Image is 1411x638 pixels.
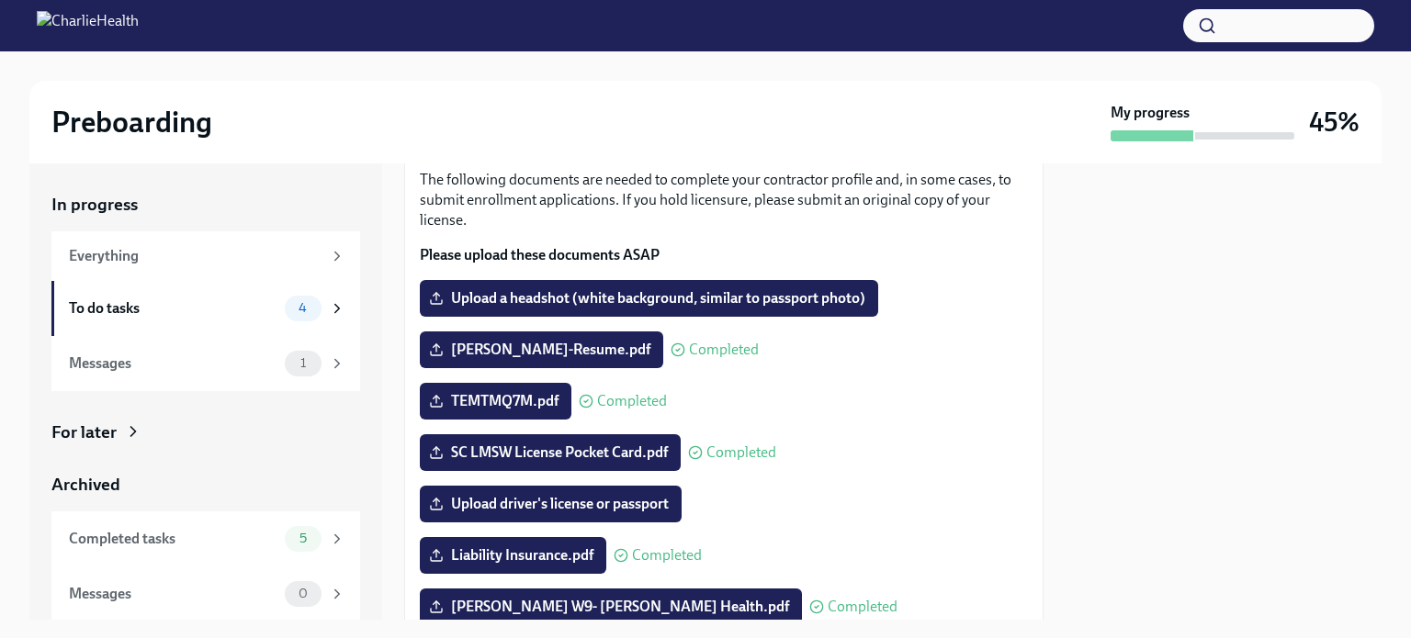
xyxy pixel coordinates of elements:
label: Liability Insurance.pdf [420,537,606,574]
div: To do tasks [69,298,277,319]
div: Messages [69,584,277,604]
h2: Preboarding [51,104,212,140]
h3: 45% [1309,106,1360,139]
label: [PERSON_NAME] W9- [PERSON_NAME] Health.pdf [420,588,802,625]
a: Everything [51,231,360,281]
span: Liability Insurance.pdf [433,546,593,565]
label: [PERSON_NAME]-Resume.pdf [420,331,663,368]
div: Messages [69,353,277,374]
a: Messages0 [51,566,360,621]
div: For later [51,420,117,444]
span: 1 [289,356,317,370]
p: The following documents are needed to complete your contractor profile and, in some cases, to sub... [420,170,1028,230]
span: Upload driver's license or passport [433,495,669,513]
label: TEMTMQ7M.pdf [420,383,571,420]
span: 4 [288,301,318,315]
strong: My progress [1111,103,1190,123]
a: Messages1 [51,336,360,391]
a: To do tasks4 [51,281,360,336]
span: 5 [288,532,318,545]
span: [PERSON_NAME]-Resume.pdf [433,341,650,359]
span: Upload a headshot (white background, similar to passport photo) [433,289,865,308]
span: TEMTMQ7M.pdf [433,392,559,410]
strong: Please upload these documents ASAP [420,246,660,263]
span: Completed [632,548,702,563]
span: Completed [597,394,667,409]
a: Archived [51,473,360,497]
a: In progress [51,193,360,217]
span: [PERSON_NAME] W9- [PERSON_NAME] Health.pdf [433,598,789,616]
img: CharlieHealth [37,11,139,40]
span: 0 [288,587,319,600]
div: Everything [69,246,322,266]
a: Completed tasks5 [51,511,360,566]
div: Completed tasks [69,529,277,549]
span: Completed [828,599,897,614]
span: SC LMSW License Pocket Card.pdf [433,443,668,462]
label: Upload driver's license or passport [420,486,682,522]
label: SC LMSW License Pocket Card.pdf [420,434,681,471]
span: Completed [689,342,759,357]
label: Upload a headshot (white background, similar to passport photo) [420,280,878,317]
span: Completed [706,445,776,460]
a: For later [51,420,360,444]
